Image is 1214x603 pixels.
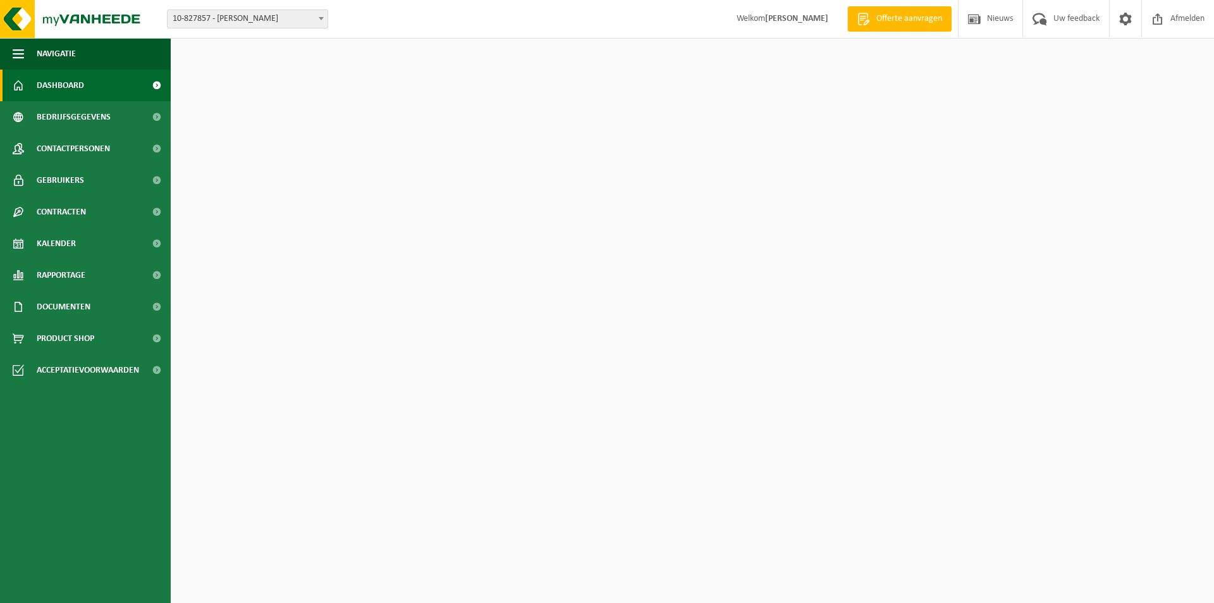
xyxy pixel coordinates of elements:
span: Product Shop [37,323,94,354]
strong: [PERSON_NAME] [765,14,828,23]
span: Offerte aanvragen [873,13,945,25]
span: Documenten [37,291,90,323]
span: Contactpersonen [37,133,110,165]
span: Navigatie [37,38,76,70]
span: Contracten [37,196,86,228]
span: 10-827857 - GEIREGAT PETER - MELLE [168,10,328,28]
span: Rapportage [37,259,85,291]
a: Offerte aanvragen [847,6,952,32]
span: Gebruikers [37,165,84,196]
span: Acceptatievoorwaarden [37,354,139,386]
span: 10-827857 - GEIREGAT PETER - MELLE [167,9,328,28]
span: Kalender [37,228,76,259]
span: Bedrijfsgegevens [37,101,111,133]
span: Dashboard [37,70,84,101]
